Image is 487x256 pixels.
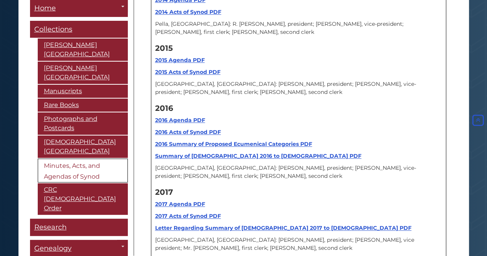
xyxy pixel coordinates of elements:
[155,187,173,197] strong: 2017
[38,85,128,98] a: Manuscripts
[155,141,312,147] a: 2016 Summary of Proposed Ecumenical Categories PDF
[34,223,67,232] span: Research
[155,57,205,64] a: 2015 Agenda PDF
[38,184,128,215] a: CRC [DEMOGRAPHIC_DATA] Order
[38,113,128,135] a: Photographs and Postcards
[34,244,72,253] span: Genealogy
[155,236,442,252] p: [GEOGRAPHIC_DATA], [GEOGRAPHIC_DATA]: [PERSON_NAME], president; [PERSON_NAME], vice president; Mr...
[30,219,128,236] a: Research
[155,80,442,96] p: [GEOGRAPHIC_DATA], [GEOGRAPHIC_DATA]: [PERSON_NAME], president; [PERSON_NAME], vice-president; [P...
[34,25,72,34] span: Collections
[155,212,221,219] a: 2017 Acts of Synod PDF
[155,20,442,36] p: Pella, [GEOGRAPHIC_DATA]: R. [PERSON_NAME], president; [PERSON_NAME], vice-president; [PERSON_NAM...
[155,152,361,159] a: Summary of [DEMOGRAPHIC_DATA] 2016 to [DEMOGRAPHIC_DATA] PDF
[38,62,128,84] a: [PERSON_NAME][GEOGRAPHIC_DATA]
[155,164,442,180] p: [GEOGRAPHIC_DATA], [GEOGRAPHIC_DATA]: [PERSON_NAME], president; [PERSON_NAME], vice-president; [P...
[30,21,128,38] a: Collections
[155,224,412,231] a: Letter Regarding Summary of [DEMOGRAPHIC_DATA] 2017 to [DEMOGRAPHIC_DATA] PDF
[38,99,128,112] a: Rare Books
[155,117,205,124] a: 2016 Agenda PDF
[155,8,221,15] a: 2014 Acts of Synod PDF
[38,39,128,61] a: [PERSON_NAME][GEOGRAPHIC_DATA]
[155,129,221,136] a: 2016 Acts of Synod PDF
[155,69,221,75] a: 2015 Acts of Synod PDF
[34,4,56,13] span: Home
[155,44,173,53] strong: 2015
[38,136,128,158] a: [DEMOGRAPHIC_DATA][GEOGRAPHIC_DATA]
[155,201,205,207] a: 2017 Agenda PDF
[38,159,128,183] a: Minutes, Acts, and Agendas of Synod
[155,104,173,113] strong: 2016
[471,117,485,124] a: Back to Top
